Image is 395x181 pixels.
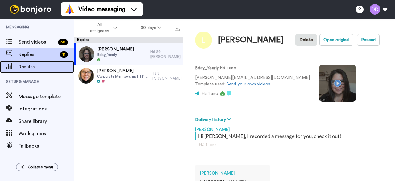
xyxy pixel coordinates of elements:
span: Integrations [19,105,74,113]
img: vm-color.svg [65,4,75,14]
span: Bday_Yearly [97,52,134,57]
p: [PERSON_NAME][EMAIL_ADDRESS][DOMAIN_NAME] Template used: [195,75,310,88]
span: Replies [19,51,57,58]
span: Fallbacks [19,142,74,150]
img: d10985d4-a010-4527-8689-757baf41b3f5-thumb.jpg [78,68,94,84]
span: Message template [19,93,74,100]
span: Send videos [19,38,56,46]
span: Collapse menu [28,165,53,170]
button: Delivery history [195,116,233,123]
div: Há 29 [PERSON_NAME] [150,49,180,59]
span: Share library [19,118,74,125]
img: bj-logo-header-white.svg [7,5,54,14]
div: Replies [74,37,183,43]
button: Export all results that match these filters now. [173,23,181,32]
span: [PERSON_NAME] [97,68,149,74]
span: Workspaces [19,130,74,137]
button: All assignees [75,19,129,37]
img: export.svg [175,26,180,31]
span: Há 1 ano [202,92,218,96]
span: [PERSON_NAME] [97,46,134,52]
div: Hi [PERSON_NAME], I recorded a message for you, check it out! [198,132,381,140]
a: [PERSON_NAME]Bday_YearlyHá 29 [PERSON_NAME] [74,43,183,65]
button: Resend [357,34,380,46]
span: All assignees [87,22,112,34]
span: Corporate Membership PTP - Free Access [97,74,149,79]
div: 11 [60,51,68,58]
span: Video messaging [78,5,125,14]
img: Image of Lillian [195,32,212,49]
div: Há 8 [PERSON_NAME] [152,71,180,81]
div: Há 1 ano [199,141,379,148]
button: Collapse menu [16,163,58,171]
button: Delete [295,34,317,46]
div: [PERSON_NAME] [200,170,265,176]
a: Send your own videos [227,82,270,86]
span: Results [19,63,74,71]
div: [PERSON_NAME] [218,36,284,45]
p: : Há 1 ano [195,65,310,71]
div: 35 [58,39,68,45]
button: 30 days [129,22,173,33]
img: 2453ec49-d89d-4cce-9076-6c827447c0b1-thumb.jpg [79,46,94,62]
a: [PERSON_NAME]Corporate Membership PTP - Free AccessHá 8 [PERSON_NAME] [74,65,183,87]
div: [PERSON_NAME] [195,123,383,132]
strong: Bday_Yearly [195,66,219,70]
button: Open original [319,34,353,46]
